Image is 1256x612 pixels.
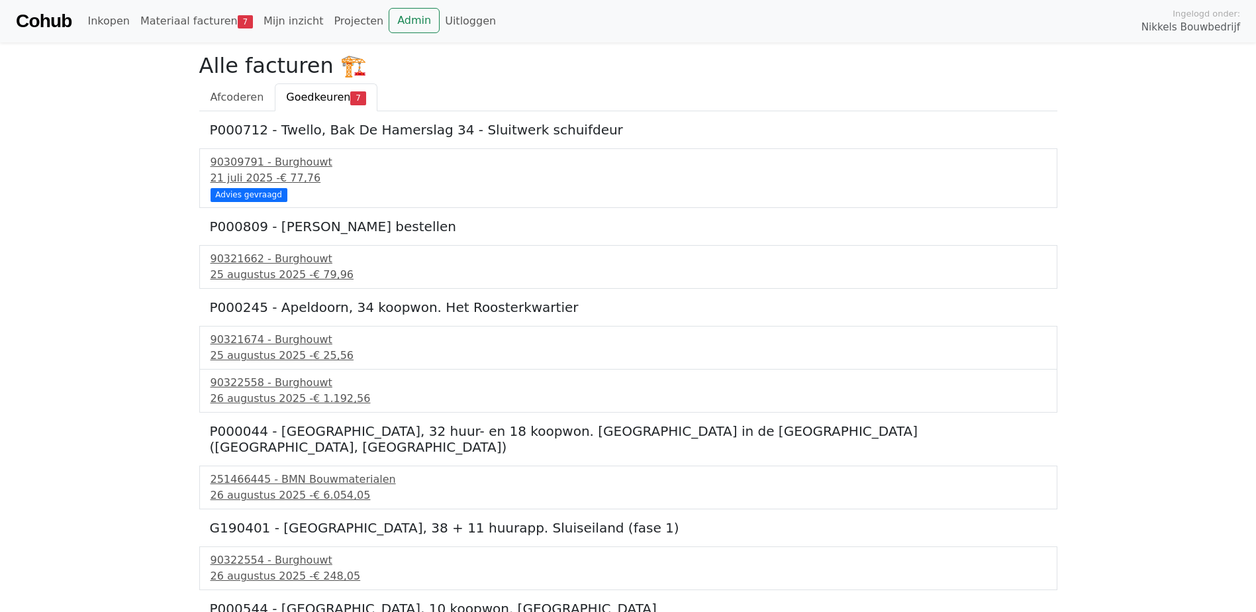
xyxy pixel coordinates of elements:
[286,91,350,103] span: Goedkeuren
[313,489,371,501] span: € 6.054,05
[211,251,1046,283] a: 90321662 - Burghouwt25 augustus 2025 -€ 79,96
[350,91,365,105] span: 7
[210,423,1047,455] h5: P000044 - [GEOGRAPHIC_DATA], 32 huur- en 18 koopwon. [GEOGRAPHIC_DATA] in de [GEOGRAPHIC_DATA] ([...
[199,53,1057,78] h2: Alle facturen 🏗️
[211,375,1046,391] div: 90322558 - Burghouwt
[313,349,354,362] span: € 25,56
[211,154,1046,170] div: 90309791 - Burghouwt
[211,91,264,103] span: Afcoderen
[280,172,320,184] span: € 77,76
[16,5,72,37] a: Cohub
[211,267,1046,283] div: 25 augustus 2025 -
[211,251,1046,267] div: 90321662 - Burghouwt
[211,568,1046,584] div: 26 augustus 2025 -
[211,487,1046,503] div: 26 augustus 2025 -
[211,154,1046,200] a: 90309791 - Burghouwt21 juli 2025 -€ 77,76 Advies gevraagd
[258,8,329,34] a: Mijn inzicht
[211,332,1046,364] a: 90321674 - Burghouwt25 augustus 2025 -€ 25,56
[313,268,354,281] span: € 79,96
[1173,7,1240,20] span: Ingelogd onder:
[313,570,360,582] span: € 248,05
[440,8,501,34] a: Uitloggen
[210,122,1047,138] h5: P000712 - Twello, Bak De Hamerslag 34 - Sluitwerk schuifdeur
[211,552,1046,568] div: 90322554 - Burghouwt
[199,83,275,111] a: Afcoderen
[211,391,1046,407] div: 26 augustus 2025 -
[211,472,1046,503] a: 251466445 - BMN Bouwmaterialen26 augustus 2025 -€ 6.054,05
[211,472,1046,487] div: 251466445 - BMN Bouwmaterialen
[210,299,1047,315] h5: P000245 - Apeldoorn, 34 koopwon. Het Roosterkwartier
[1141,20,1240,35] span: Nikkels Bouwbedrijf
[238,15,253,28] span: 7
[211,552,1046,584] a: 90322554 - Burghouwt26 augustus 2025 -€ 248,05
[211,170,1046,186] div: 21 juli 2025 -
[389,8,440,33] a: Admin
[328,8,389,34] a: Projecten
[211,348,1046,364] div: 25 augustus 2025 -
[275,83,377,111] a: Goedkeuren7
[135,8,258,34] a: Materiaal facturen7
[210,219,1047,234] h5: P000809 - [PERSON_NAME] bestellen
[313,392,371,405] span: € 1.192,56
[210,520,1047,536] h5: G190401 - [GEOGRAPHIC_DATA], 38 + 11 huurapp. Sluiseiland (fase 1)
[211,332,1046,348] div: 90321674 - Burghouwt
[211,375,1046,407] a: 90322558 - Burghouwt26 augustus 2025 -€ 1.192,56
[211,188,287,201] div: Advies gevraagd
[82,8,134,34] a: Inkopen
